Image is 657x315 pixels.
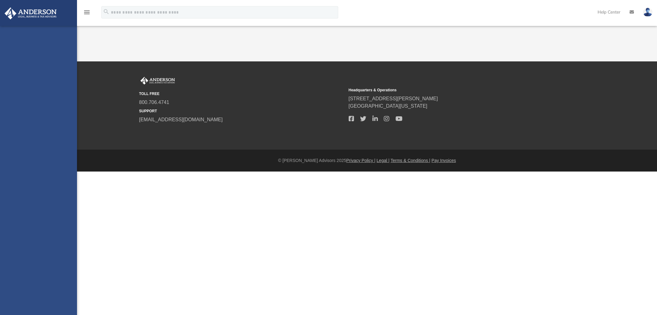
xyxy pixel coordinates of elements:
a: 800.706.4741 [139,100,169,105]
i: menu [83,9,91,16]
a: [STREET_ADDRESS][PERSON_NAME] [349,96,438,101]
a: Privacy Policy | [346,158,375,163]
img: Anderson Advisors Platinum Portal [139,77,176,85]
a: Pay Invoices [432,158,456,163]
img: User Pic [643,8,652,17]
a: menu [83,12,91,16]
i: search [103,8,110,15]
a: [EMAIL_ADDRESS][DOMAIN_NAME] [139,117,223,122]
a: Legal | [377,158,390,163]
a: [GEOGRAPHIC_DATA][US_STATE] [349,103,428,109]
img: Anderson Advisors Platinum Portal [3,7,59,19]
small: TOLL FREE [139,91,344,97]
div: © [PERSON_NAME] Advisors 2025 [77,157,657,164]
small: SUPPORT [139,108,344,114]
small: Headquarters & Operations [349,87,554,93]
a: Terms & Conditions | [391,158,430,163]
